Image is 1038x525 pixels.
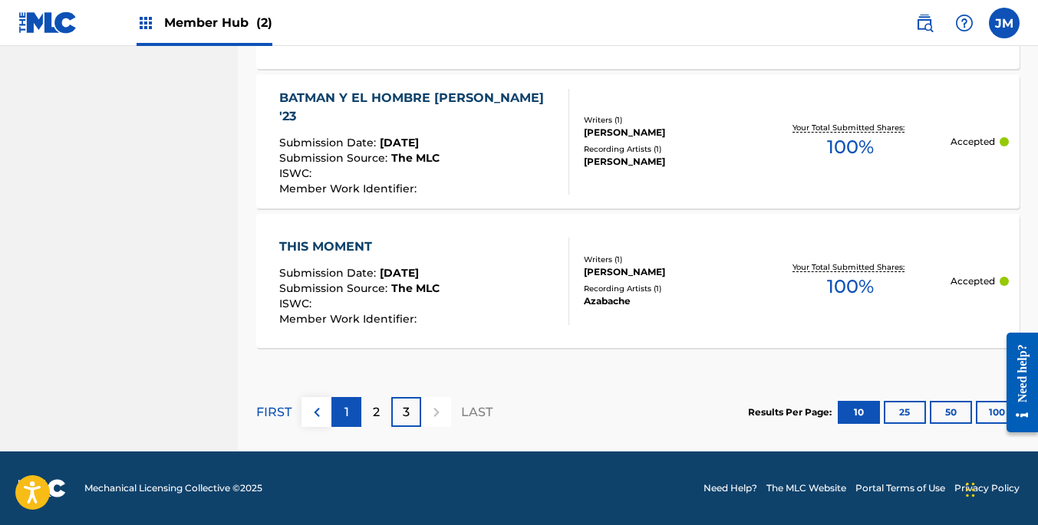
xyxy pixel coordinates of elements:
a: Public Search [909,8,940,38]
span: 100 % [827,133,874,161]
span: Member Work Identifier : [279,182,420,195]
p: 3 [403,403,410,422]
button: 25 [884,401,926,424]
span: Member Work Identifier : [279,33,420,47]
img: Top Rightsholders [137,14,155,32]
p: Your Total Submitted Shares: [793,261,908,273]
p: Accepted [951,274,995,288]
div: [PERSON_NAME] [584,155,750,169]
p: Your Total Submitted Shares: [793,122,908,133]
p: FIRST [256,403,292,422]
img: left [308,403,326,422]
div: Drag [966,467,975,513]
img: search [915,14,934,32]
span: Submission Date : [279,266,380,280]
div: Writers ( 1 ) [584,114,750,126]
span: The MLC [391,281,440,295]
div: Help [949,8,980,38]
div: Recording Artists ( 1 ) [584,143,750,155]
div: THIS MOMENT [279,238,440,256]
div: [PERSON_NAME] [584,265,750,279]
span: Member Hub [164,14,272,31]
p: LAST [461,403,493,422]
button: 100 [976,401,1018,424]
div: [PERSON_NAME] [584,126,750,139]
a: BATMAN Y EL HOMBRE [PERSON_NAME] '23Submission Date:[DATE]Submission Source:The MLCISWC:Member Wo... [256,74,1020,208]
span: ISWC : [279,166,315,180]
a: THIS MOMENTSubmission Date:[DATE]Submission Source:The MLCISWC:Member Work Identifier:Writers (1)... [256,214,1020,348]
button: 10 [838,401,880,424]
span: The MLC [391,151,440,165]
img: MLC Logo [18,11,77,34]
span: Submission Date : [279,136,380,149]
a: Need Help? [704,481,757,495]
span: Mechanical Licensing Collective © 2025 [84,481,262,495]
span: Submission Source : [279,151,391,165]
span: Submission Source : [279,281,391,295]
button: 50 [930,401,972,424]
div: Recording Artists ( 1 ) [584,283,750,294]
div: User Menu [989,8,1020,38]
p: Accepted [951,135,995,149]
p: 1 [344,403,349,422]
span: [DATE] [380,136,419,149]
div: Writers ( 1 ) [584,254,750,265]
a: The MLC Website [766,481,846,495]
img: help [955,14,974,32]
a: Privacy Policy [954,481,1020,495]
span: (2) [256,15,272,30]
a: Portal Terms of Use [855,481,945,495]
img: logo [18,479,66,497]
p: 2 [373,403,380,422]
div: BATMAN Y EL HOMBRE [PERSON_NAME] '23 [279,89,556,126]
span: Member Work Identifier : [279,312,420,326]
span: 100 % [827,273,874,300]
div: Azabache [584,294,750,308]
p: Results Per Page: [748,405,835,419]
span: [DATE] [380,266,419,280]
iframe: Chat Widget [961,451,1038,525]
span: ISWC : [279,297,315,310]
iframe: Resource Center [995,321,1038,445]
